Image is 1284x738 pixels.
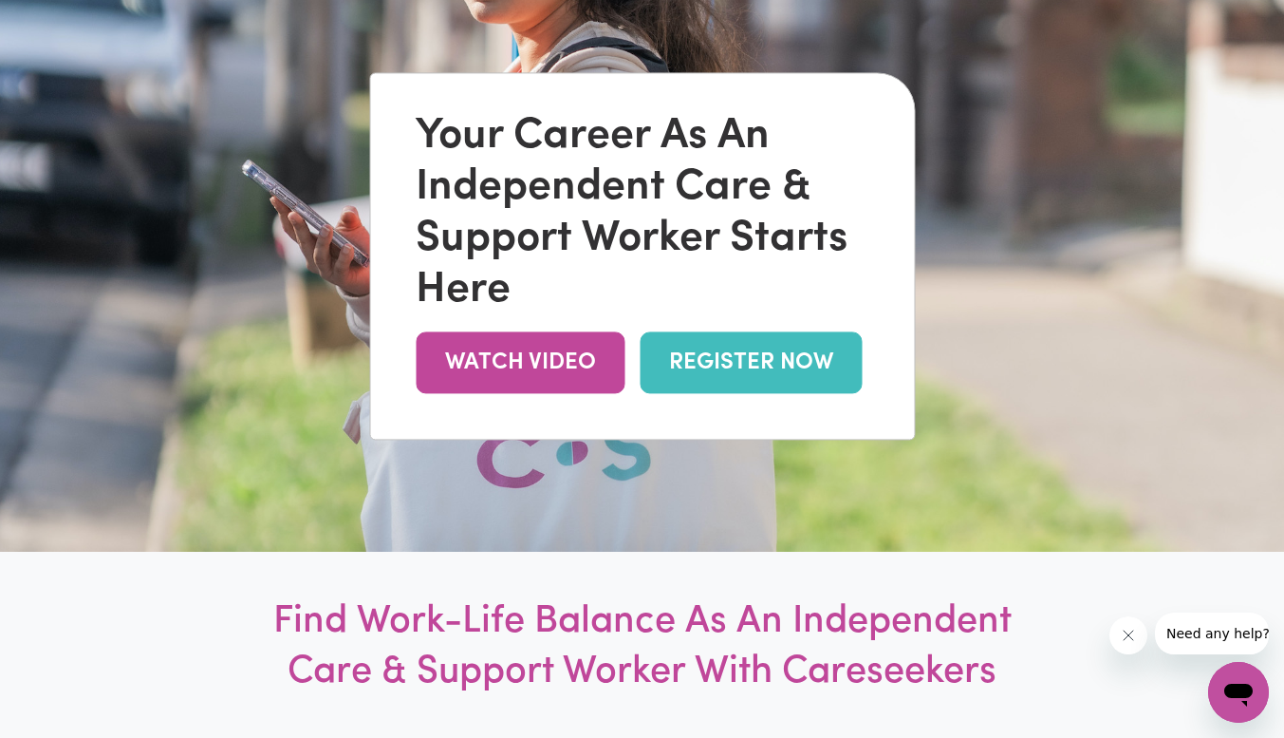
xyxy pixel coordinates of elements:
div: Your Career As An Independent Care & Support Worker Starts Here [416,112,868,317]
a: WATCH VIDEO [416,332,624,394]
iframe: Close message [1109,616,1147,654]
h1: Find Work-Life Balance As An Independent Care & Support Worker With Careseekers [235,597,1050,698]
span: Need any help? [11,13,115,28]
iframe: Button to launch messaging window [1208,662,1269,723]
a: REGISTER NOW [640,332,862,394]
iframe: Message from company [1155,613,1269,654]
